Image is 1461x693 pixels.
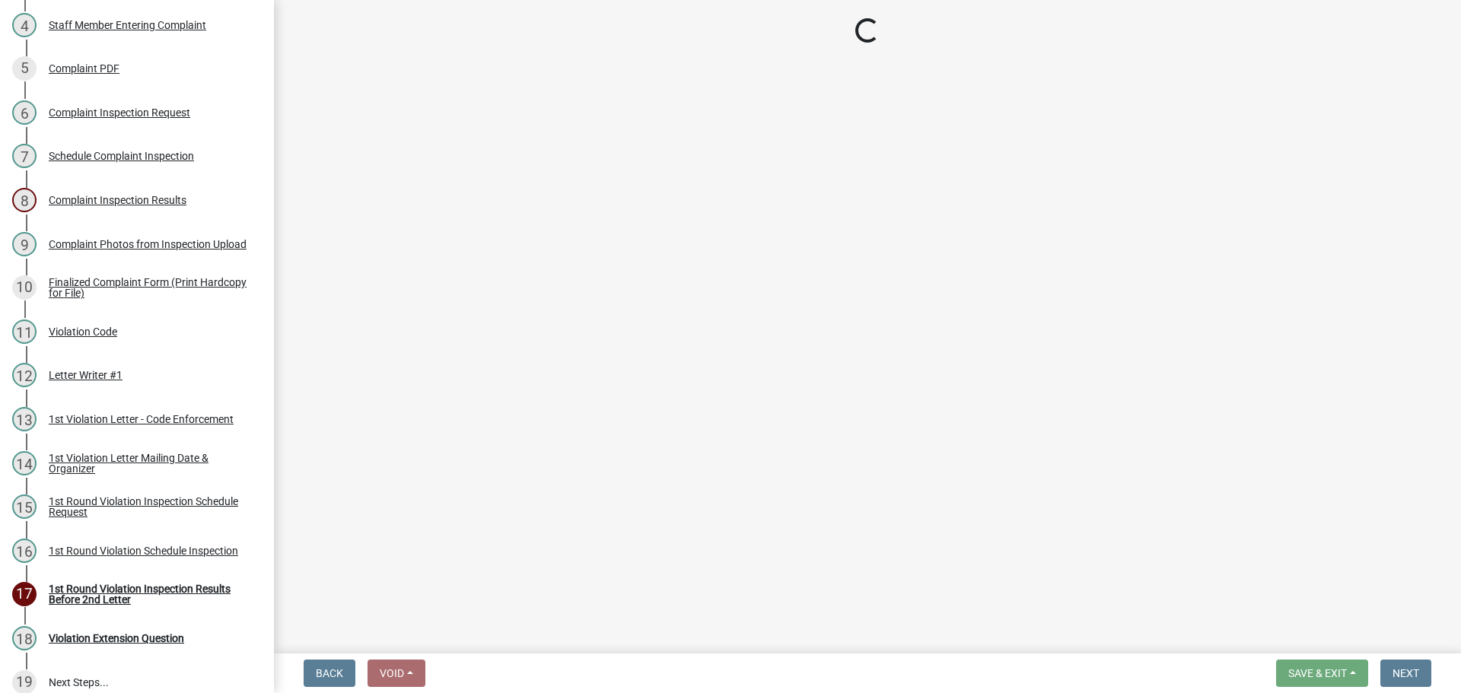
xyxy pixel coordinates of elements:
div: 1st Violation Letter - Code Enforcement [49,414,234,424]
div: 1st Round Violation Schedule Inspection [49,545,238,556]
div: Complaint Inspection Request [49,107,190,118]
div: 4 [12,13,37,37]
span: Save & Exit [1288,667,1347,679]
div: 7 [12,144,37,168]
button: Back [304,660,355,687]
span: Back [316,667,343,679]
div: 11 [12,319,37,344]
div: Schedule Complaint Inspection [49,151,194,161]
div: Complaint Inspection Results [49,195,186,205]
div: Finalized Complaint Form (Print Hardcopy for File) [49,277,250,298]
div: Complaint Photos from Inspection Upload [49,239,247,250]
div: 1st Violation Letter Mailing Date & Organizer [49,453,250,474]
div: 12 [12,363,37,387]
div: 1st Round Violation Inspection Schedule Request [49,496,250,517]
span: Void [380,667,404,679]
button: Next [1380,660,1431,687]
div: Letter Writer #1 [49,370,123,380]
button: Void [368,660,425,687]
div: 14 [12,451,37,475]
div: 18 [12,626,37,650]
div: 9 [12,232,37,256]
div: 15 [12,494,37,519]
div: 17 [12,582,37,606]
div: 16 [12,539,37,563]
div: 6 [12,100,37,125]
div: Violation Code [49,326,117,337]
div: 10 [12,275,37,300]
span: Next [1393,667,1419,679]
div: 8 [12,188,37,212]
div: Complaint PDF [49,63,119,74]
div: 5 [12,56,37,81]
div: 13 [12,407,37,431]
button: Save & Exit [1276,660,1368,687]
div: Violation Extension Question [49,633,184,644]
div: 1st Round Violation Inspection Results Before 2nd Letter [49,583,250,605]
div: Staff Member Entering Complaint [49,20,206,30]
